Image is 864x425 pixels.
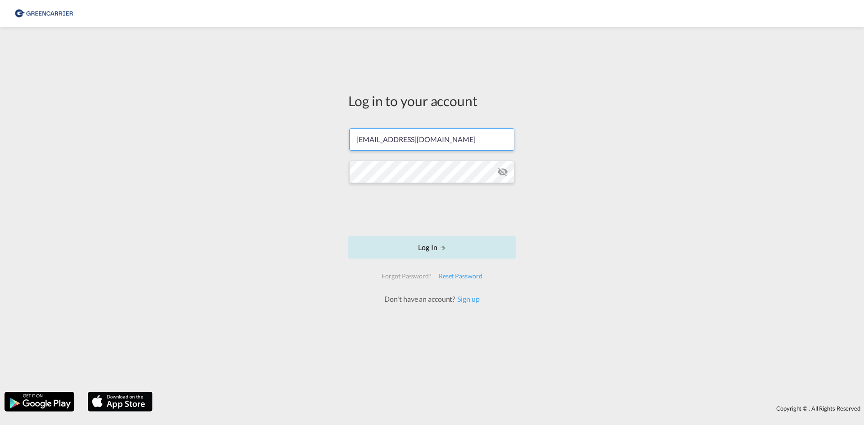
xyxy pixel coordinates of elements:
img: apple.png [87,391,153,412]
div: Copyright © . All Rights Reserved [157,401,864,416]
button: LOGIN [348,236,516,259]
div: Reset Password [435,268,486,284]
a: Sign up [455,295,479,303]
div: Log in to your account [348,91,516,110]
img: google.png [4,391,75,412]
md-icon: icon-eye-off [497,166,508,177]
img: 8cf206808afe11efa76fcd1e3d746489.png [13,4,74,24]
iframe: reCAPTCHA [364,192,500,227]
div: Don't have an account? [374,294,489,304]
div: Forgot Password? [378,268,435,284]
input: Enter email/phone number [349,128,514,151]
